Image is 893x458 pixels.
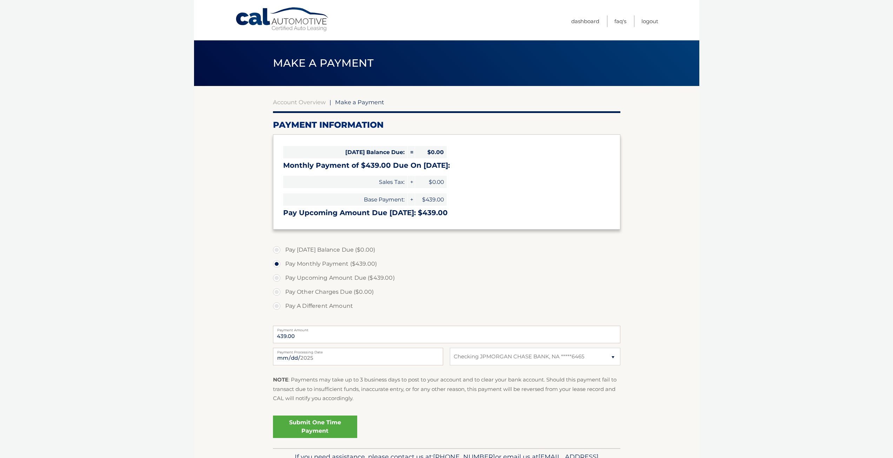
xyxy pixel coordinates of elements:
[283,176,407,188] span: Sales Tax:
[614,15,626,27] a: FAQ's
[283,208,610,217] h3: Pay Upcoming Amount Due [DATE]: $439.00
[273,376,288,383] strong: NOTE
[273,326,620,343] input: Payment Amount
[283,193,407,206] span: Base Payment:
[273,348,443,365] input: Payment Date
[235,7,330,32] a: Cal Automotive
[273,375,620,403] p: : Payments may take up to 3 business days to post to your account and to clear your bank account....
[273,271,620,285] label: Pay Upcoming Amount Due ($439.00)
[273,120,620,130] h2: Payment Information
[415,193,447,206] span: $439.00
[408,193,415,206] span: +
[408,176,415,188] span: +
[273,285,620,299] label: Pay Other Charges Due ($0.00)
[283,161,610,170] h3: Monthly Payment of $439.00 Due On [DATE]:
[641,15,658,27] a: Logout
[273,99,326,106] a: Account Overview
[273,243,620,257] label: Pay [DATE] Balance Due ($0.00)
[273,57,374,69] span: Make a Payment
[329,99,331,106] span: |
[415,176,447,188] span: $0.00
[273,299,620,313] label: Pay A Different Amount
[408,146,415,158] span: =
[283,146,407,158] span: [DATE] Balance Due:
[273,416,357,438] a: Submit One Time Payment
[415,146,447,158] span: $0.00
[273,257,620,271] label: Pay Monthly Payment ($439.00)
[273,348,443,353] label: Payment Processing Date
[571,15,599,27] a: Dashboard
[335,99,384,106] span: Make a Payment
[273,326,620,331] label: Payment Amount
